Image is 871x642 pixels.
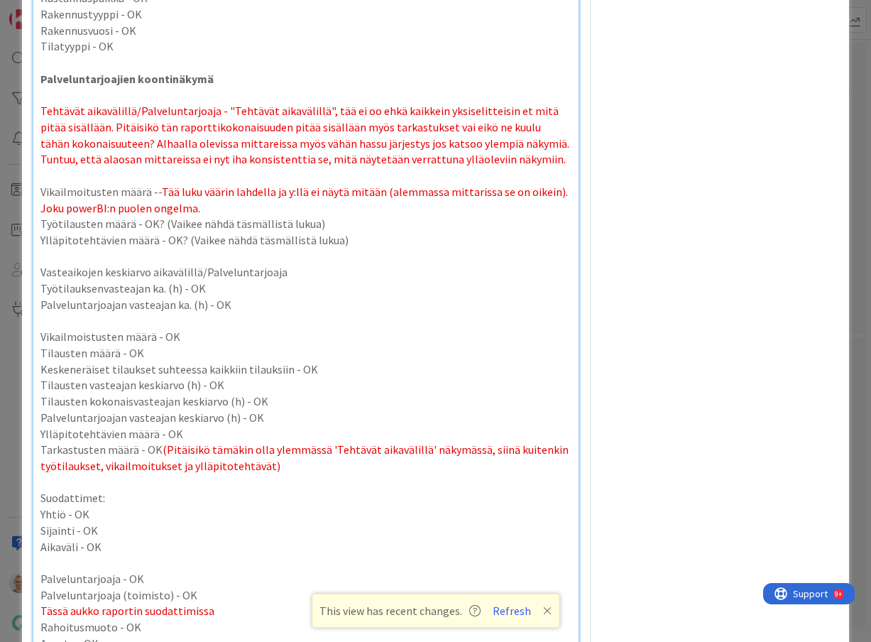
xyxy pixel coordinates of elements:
p: Tarkastusten määrä - OK [40,442,572,474]
p: Tilausten kokonaisvasteajan keskiarvo (h) - OK [40,393,572,410]
div: 9+ [72,6,79,17]
span: Tehtävät aikavälillä/Palveluntarjoaja - "Tehtävät aikavälillä", tää ei oo ehkä kaikkein yksiselit... [40,104,571,166]
p: Palveluntarjoajan vasteajan ka. (h) - OK [40,297,572,313]
p: Ylläpitotehtävien määrä - OK? (Vaikee nähdä täsmällistä lukua) [40,232,572,249]
span: Tää luku väärin lahdella ja y:llä ei näytä mitään (alemmassa mittarissa se on oikein). Joku power... [40,185,570,215]
p: Yhtiö - OK [40,506,572,523]
strong: Palveluntarjoajien koontinäkymä [40,72,214,86]
p: Työtilauksenvasteajan ka. (h) - OK [40,281,572,297]
p: Tilausten määrä - OK [40,345,572,361]
p: Työtilausten määrä - OK? (Vaikee nähdä täsmällistä lukua) [40,216,572,232]
p: Suodattimet: [40,490,572,506]
span: This view has recent changes. [319,602,481,619]
button: Refresh [488,602,536,620]
p: Tilatyyppi - OK [40,38,572,55]
p: Sijainti - OK [40,523,572,539]
span: Support [30,2,65,19]
p: Keskeneräiset tilaukset suhteessa kaikkiin tilauksiin - OK [40,361,572,378]
span: Tässä aukko raportin suodattimissa [40,604,214,618]
p: Rakennusvuosi - OK [40,23,572,39]
p: Vasteaikojen keskiarvo aikavälillä/Palveluntarjoaja [40,264,572,281]
p: Ylläpitotehtävien määrä - OK [40,426,572,442]
p: Rakennustyyppi - OK [40,6,572,23]
p: Aikaväli - OK [40,539,572,555]
p: Palveluntarjoaja - OK [40,571,572,587]
p: Vikailmoitusten määrä -- [40,184,572,216]
p: Palveluntarjoajan vasteajan keskiarvo (h) - OK [40,410,572,426]
p: Palveluntarjoaja (toimisto) - OK [40,587,572,604]
p: Vikailmoistusten määrä - OK [40,329,572,345]
span: (Pitäisikö tämäkin olla ylemmässä 'Tehtävät aikavälillä' näkymässä, siinä kuitenkin työtilaukset,... [40,442,571,473]
p: Tilausten vasteajan keskiarvo (h) - OK [40,377,572,393]
p: Rahoitusmuoto - OK [40,619,572,636]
